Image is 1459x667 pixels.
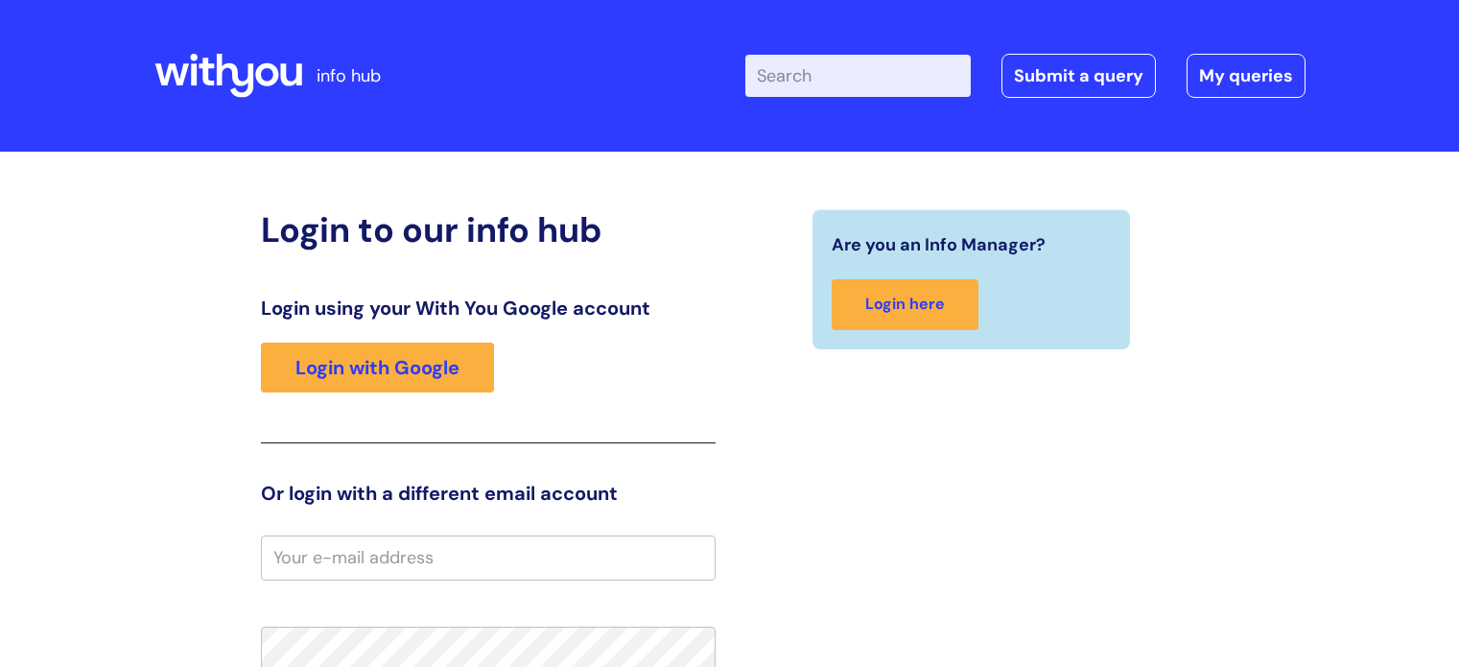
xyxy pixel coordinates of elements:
[832,279,978,330] a: Login here
[261,209,716,250] h2: Login to our info hub
[832,229,1046,260] span: Are you an Info Manager?
[317,60,381,91] p: info hub
[745,55,971,97] input: Search
[261,297,716,320] h3: Login using your With You Google account
[1001,54,1156,98] a: Submit a query
[261,343,494,393] a: Login with Google
[261,536,716,580] input: Your e-mail address
[1187,54,1306,98] a: My queries
[261,482,716,505] h3: Or login with a different email account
